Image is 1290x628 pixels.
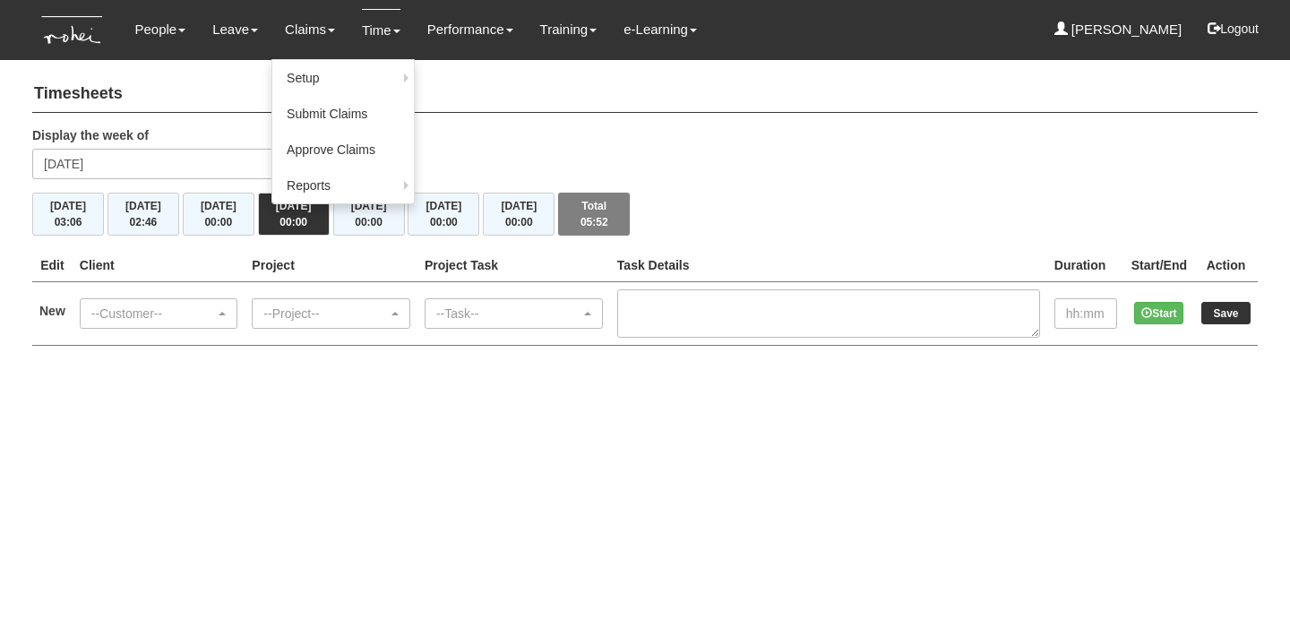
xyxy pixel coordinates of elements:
[134,9,185,50] a: People
[272,168,414,203] a: Reports
[417,249,610,282] th: Project Task
[32,193,1258,236] div: Timesheet Week Summary
[130,216,158,228] span: 02:46
[272,132,414,168] a: Approve Claims
[1215,556,1272,610] iframe: chat widget
[279,216,307,228] span: 00:00
[204,216,232,228] span: 00:00
[1124,249,1194,282] th: Start/End
[1047,249,1124,282] th: Duration
[333,193,405,236] button: [DATE]00:00
[430,216,458,228] span: 00:00
[540,9,598,50] a: Training
[483,193,555,236] button: [DATE]00:00
[1054,9,1182,50] a: [PERSON_NAME]
[107,193,179,236] button: [DATE]02:46
[1134,302,1183,324] button: Start
[272,60,414,96] a: Setup
[408,193,479,236] button: [DATE]00:00
[1201,302,1251,324] input: Save
[285,9,335,50] a: Claims
[1054,298,1117,329] input: hh:mm
[258,193,330,236] button: [DATE]00:00
[32,193,104,236] button: [DATE]03:06
[623,9,697,50] a: e-Learning
[32,249,73,282] th: Edit
[245,249,417,282] th: Project
[183,193,254,236] button: [DATE]00:00
[505,216,533,228] span: 00:00
[252,298,410,329] button: --Project--
[1195,7,1271,50] button: Logout
[427,9,513,50] a: Performance
[580,216,608,228] span: 05:52
[1194,249,1258,282] th: Action
[212,9,258,50] a: Leave
[362,9,400,51] a: Time
[32,126,149,144] label: Display the week of
[425,298,603,329] button: --Task--
[55,216,82,228] span: 03:06
[436,305,580,323] div: --Task--
[263,305,388,323] div: --Project--
[73,249,245,282] th: Client
[558,193,630,236] button: Total05:52
[91,305,216,323] div: --Customer--
[355,216,383,228] span: 00:00
[272,96,414,132] a: Submit Claims
[32,76,1258,113] h4: Timesheets
[610,249,1047,282] th: Task Details
[39,302,65,320] label: New
[80,298,238,329] button: --Customer--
